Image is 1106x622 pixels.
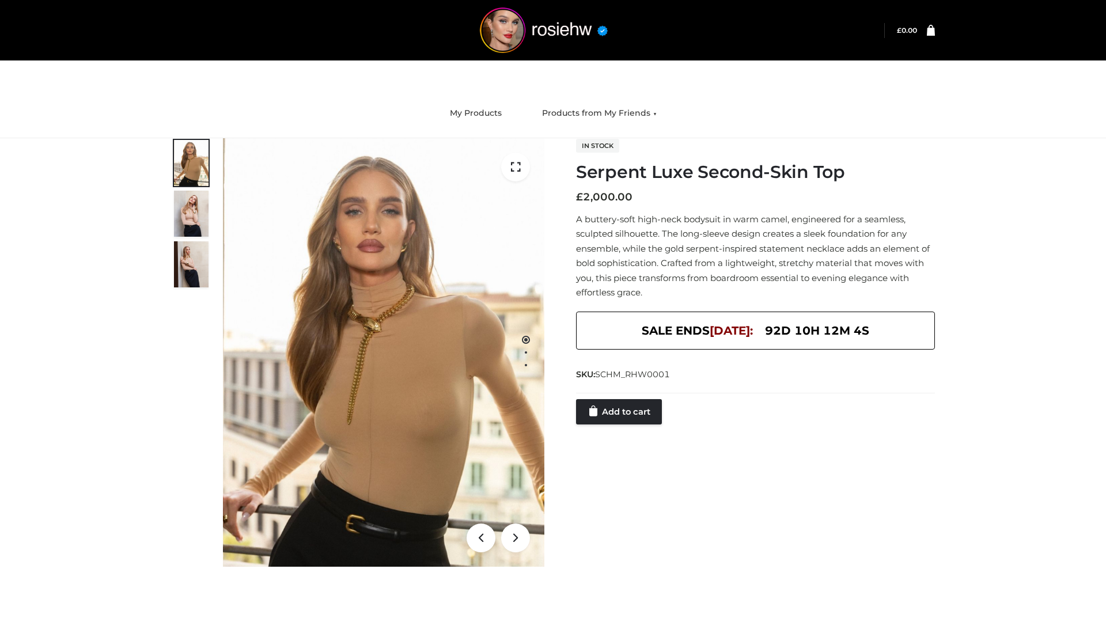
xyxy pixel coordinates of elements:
img: Screenshot-2024-10-29-at-6.26.12%E2%80%AFPM.jpg [174,241,209,287]
span: [DATE]: [710,324,753,337]
img: Serpent Luxe Second-Skin Top [223,138,544,567]
div: SALE ENDS [576,312,935,350]
a: Add to cart [576,399,662,424]
img: Screenshot-2024-10-29-at-6.26.01%E2%80%AFPM.jpg [174,140,209,186]
a: Products from My Friends [533,101,665,126]
a: My Products [441,101,510,126]
img: rosiehw [457,7,630,53]
p: A buttery-soft high-neck bodysuit in warm camel, engineered for a seamless, sculpted silhouette. ... [576,212,935,300]
span: 92d 10h 12m 4s [765,321,869,340]
img: Screenshot-2024-10-29-at-6.25.55%E2%80%AFPM.jpg [174,191,209,237]
span: SKU: [576,367,671,381]
bdi: 2,000.00 [576,191,632,203]
span: £ [576,191,583,203]
span: In stock [576,139,619,153]
bdi: 0.00 [897,26,917,35]
a: £0.00 [897,26,917,35]
h1: Serpent Luxe Second-Skin Top [576,162,935,183]
span: £ [897,26,902,35]
span: SCHM_RHW0001 [595,369,670,380]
